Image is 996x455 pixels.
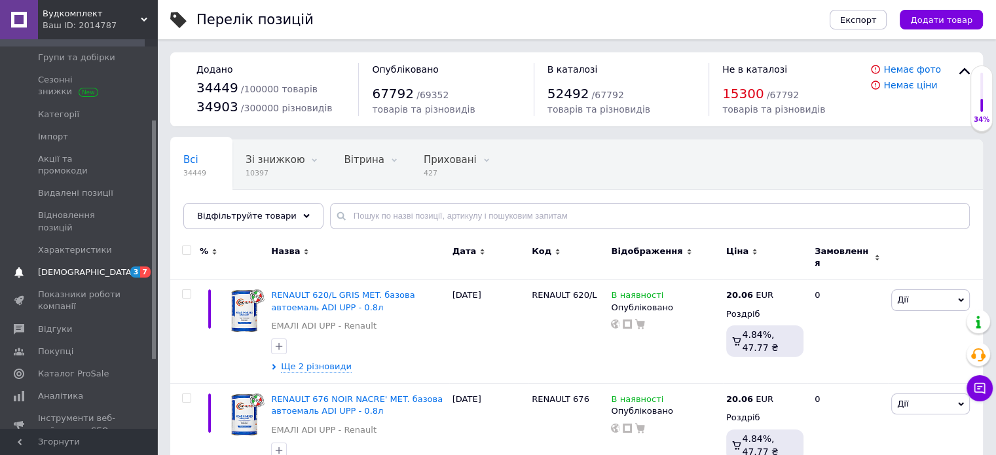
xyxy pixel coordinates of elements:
span: В каталозі [547,64,598,75]
span: 52492 [547,86,589,101]
span: Додано [196,64,232,75]
span: Дата [452,246,477,257]
span: 34903 [196,99,238,115]
span: Приховані [424,154,477,166]
b: 20.06 [726,394,753,404]
div: Ваш ID: 2014787 [43,20,157,31]
span: Опубліковані [183,204,251,215]
b: 20.06 [726,290,753,300]
span: Дії [897,399,908,409]
span: / 67792 [767,90,799,100]
span: Ще 2 різновиди [281,361,352,373]
span: В наявності [611,290,663,304]
span: / 100000 товарів [241,84,318,94]
span: Назва [271,246,300,257]
span: / 67792 [591,90,623,100]
span: RENAULT 620/L [532,290,597,300]
div: Роздріб [726,412,803,424]
span: Зі знижкою [246,154,304,166]
div: 34% [971,115,992,124]
img: RENAULT 620/L GRIS MET. базовая автоэмаль ADI UPP - 0.8л [223,289,265,331]
div: Опубліковано [611,405,719,417]
input: Пошук по назві позиції, артикулу і пошуковим запитам [330,203,970,229]
a: ЕМАЛІ ADI UPP - Renault [271,424,377,436]
span: Відображення [611,246,682,257]
span: Аналітика [38,390,83,402]
span: Не в каталозі [722,64,787,75]
span: Вітрина [344,154,384,166]
span: Інструменти веб-майстра та SEO [38,412,121,436]
span: Вудкомплект [43,8,141,20]
a: RENAULT 676 NOIR NACRE' MET. базова автоемаль ADI UPP - 0.8л [271,394,443,416]
div: EUR [726,289,773,301]
span: 34449 [183,168,206,178]
div: Роздріб [726,308,803,320]
span: Групи та добірки [38,52,115,64]
button: Експорт [830,10,887,29]
span: RENAULT 676 [532,394,589,404]
span: Відгуки [38,323,72,335]
span: 7 [140,266,151,278]
a: Немає ціни [883,80,937,90]
span: Імпорт [38,131,68,143]
span: Покупці [38,346,73,357]
span: Код [532,246,551,257]
span: 4.84%, 47.77 ₴ [742,329,778,353]
img: RENAULT 676 NOIR NACRE' MET. базовая автоэмаль ADI UPP - 0.8л [223,393,265,435]
span: 15300 [722,86,764,101]
span: В наявності [611,394,663,408]
span: 34449 [196,80,238,96]
a: ЕМАЛІ ADI UPP - Renault [271,320,377,332]
span: 67792 [372,86,414,101]
span: Опубліковано [372,64,439,75]
span: Акції та промокоди [38,153,121,177]
span: Відфільтруйте товари [197,211,297,221]
a: RENAULT 620/L GRIS MET. базова автоемаль ADI UPP - 0.8л [271,290,415,312]
span: Відновлення позицій [38,209,121,233]
button: Чат з покупцем [967,375,993,401]
span: 10397 [246,168,304,178]
span: Дії [897,295,908,304]
span: Категорії [38,109,79,120]
div: 0 [807,280,888,384]
div: Перелік позицій [196,13,314,27]
span: Ціна [726,246,748,257]
span: / 300000 різновидів [241,103,333,113]
span: Показники роботи компанії [38,289,121,312]
span: 3 [130,266,141,278]
span: Сезонні знижки [38,74,121,98]
span: [DEMOGRAPHIC_DATA] [38,266,135,278]
div: EUR [726,393,773,405]
span: 427 [424,168,477,178]
span: Видалені позиції [38,187,113,199]
span: Експорт [840,15,877,25]
span: / 69352 [416,90,449,100]
span: Замовлення [815,246,871,269]
span: Всі [183,154,198,166]
div: [DATE] [449,280,528,384]
span: товарів та різновидів [372,104,475,115]
button: Додати товар [900,10,983,29]
div: Опубліковано [611,302,719,314]
span: % [200,246,208,257]
span: Каталог ProSale [38,368,109,380]
span: товарів та різновидів [722,104,825,115]
span: Додати товар [910,15,972,25]
a: Немає фото [883,64,941,75]
span: Характеристики [38,244,112,256]
span: товарів та різновидів [547,104,650,115]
